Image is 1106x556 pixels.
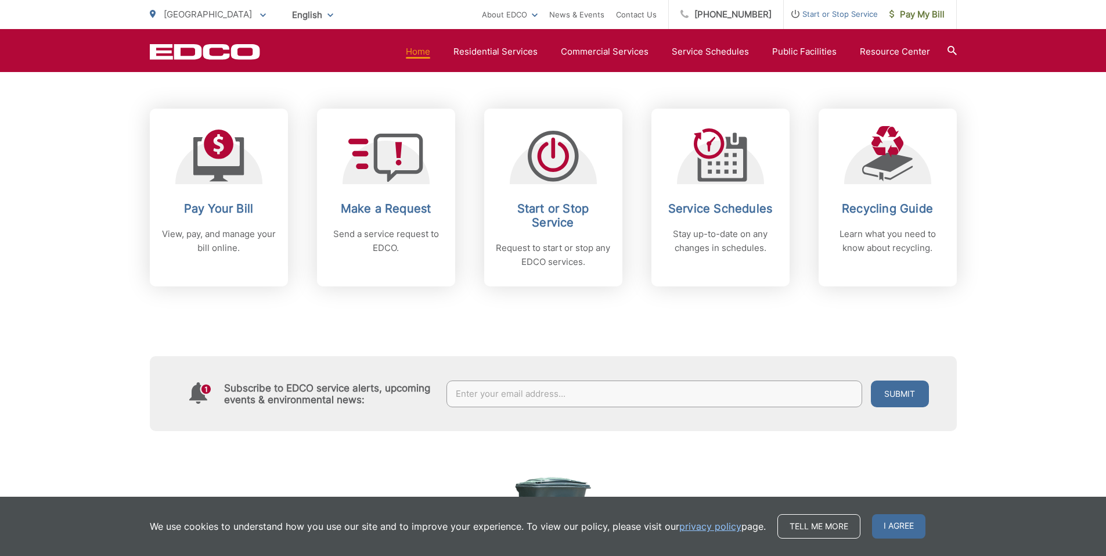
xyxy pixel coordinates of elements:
[663,227,778,255] p: Stay up-to-date on any changes in schedules.
[549,8,604,21] a: News & Events
[777,514,860,539] a: Tell me more
[871,381,929,407] button: Submit
[317,109,455,286] a: Make a Request Send a service request to EDCO.
[150,519,766,533] p: We use cookies to understand how you use our site and to improve your experience. To view our pol...
[150,44,260,60] a: EDCD logo. Return to the homepage.
[329,227,444,255] p: Send a service request to EDCO.
[830,227,945,255] p: Learn what you need to know about recycling.
[561,45,649,59] a: Commercial Services
[150,109,288,286] a: Pay Your Bill View, pay, and manage your bill online.
[283,5,342,25] span: English
[453,45,538,59] a: Residential Services
[651,109,790,286] a: Service Schedules Stay up-to-date on any changes in schedules.
[161,202,276,216] h2: Pay Your Bill
[164,9,252,20] span: [GEOGRAPHIC_DATA]
[224,382,435,406] h4: Subscribe to EDCO service alerts, upcoming events & environmental news:
[406,45,430,59] a: Home
[819,109,957,286] a: Recycling Guide Learn what you need to know about recycling.
[496,241,611,269] p: Request to start or stop any EDCO services.
[830,202,945,216] h2: Recycling Guide
[663,202,778,216] h2: Service Schedules
[329,202,444,216] h2: Make a Request
[872,514,925,539] span: I agree
[482,8,538,21] a: About EDCO
[679,519,741,533] a: privacy policy
[616,8,657,21] a: Contact Us
[161,227,276,255] p: View, pay, and manage your bill online.
[889,8,945,21] span: Pay My Bill
[446,381,862,407] input: Enter your email address...
[496,202,611,229] h2: Start or Stop Service
[672,45,749,59] a: Service Schedules
[860,45,930,59] a: Resource Center
[772,45,837,59] a: Public Facilities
